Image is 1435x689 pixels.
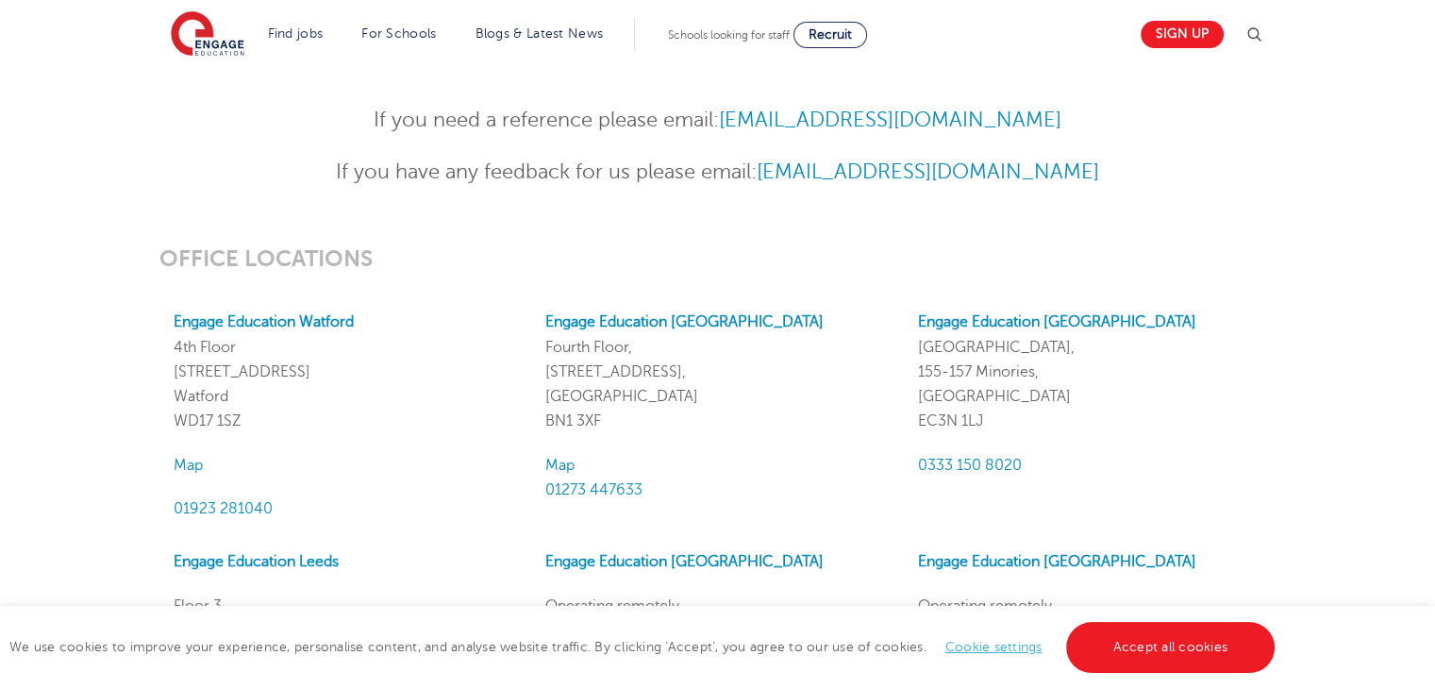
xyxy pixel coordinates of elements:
[545,594,889,618] p: Operating remotely
[918,553,1196,570] a: Engage Education [GEOGRAPHIC_DATA]
[476,26,604,41] a: Blogs & Latest News
[255,156,1180,189] p: If you have any feedback for us please email:
[545,313,824,330] a: Engage Education [GEOGRAPHIC_DATA]
[174,313,354,330] a: Engage Education Watford
[545,553,824,570] a: Engage Education [GEOGRAPHIC_DATA]
[918,313,1196,330] a: Engage Education [GEOGRAPHIC_DATA]
[793,22,867,48] a: Recruit
[757,160,1099,183] a: [EMAIL_ADDRESS][DOMAIN_NAME]
[174,500,273,517] a: 01923 281040
[1141,21,1224,48] a: Sign up
[945,640,1043,654] a: Cookie settings
[918,594,1261,618] p: Operating remotely
[918,310,1261,433] p: [GEOGRAPHIC_DATA], 155-157 Minories, [GEOGRAPHIC_DATA] EC3N 1LJ
[174,553,339,570] a: Engage Education Leeds
[545,481,642,498] a: 01273 447633
[1066,622,1276,673] a: Accept all cookies
[918,457,1022,474] a: 0333 150 8020
[159,245,1276,272] h3: OFFICE LOCATIONS
[545,310,889,433] p: Fourth Floor, [STREET_ADDRESS], [GEOGRAPHIC_DATA] BN1 3XF
[361,26,436,41] a: For Schools
[268,26,324,41] a: Find jobs
[719,109,1061,131] a: [EMAIL_ADDRESS][DOMAIN_NAME]
[174,457,203,474] a: Map
[171,11,244,59] img: Engage Education
[9,640,1279,654] span: We use cookies to improve your experience, personalise content, and analyse website traffic. By c...
[545,457,575,474] a: Map
[174,310,517,433] p: 4th Floor [STREET_ADDRESS] Watford WD17 1SZ
[255,104,1180,137] p: If you need a reference please email:
[668,28,790,42] span: Schools looking for staff
[809,27,852,42] span: Recruit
